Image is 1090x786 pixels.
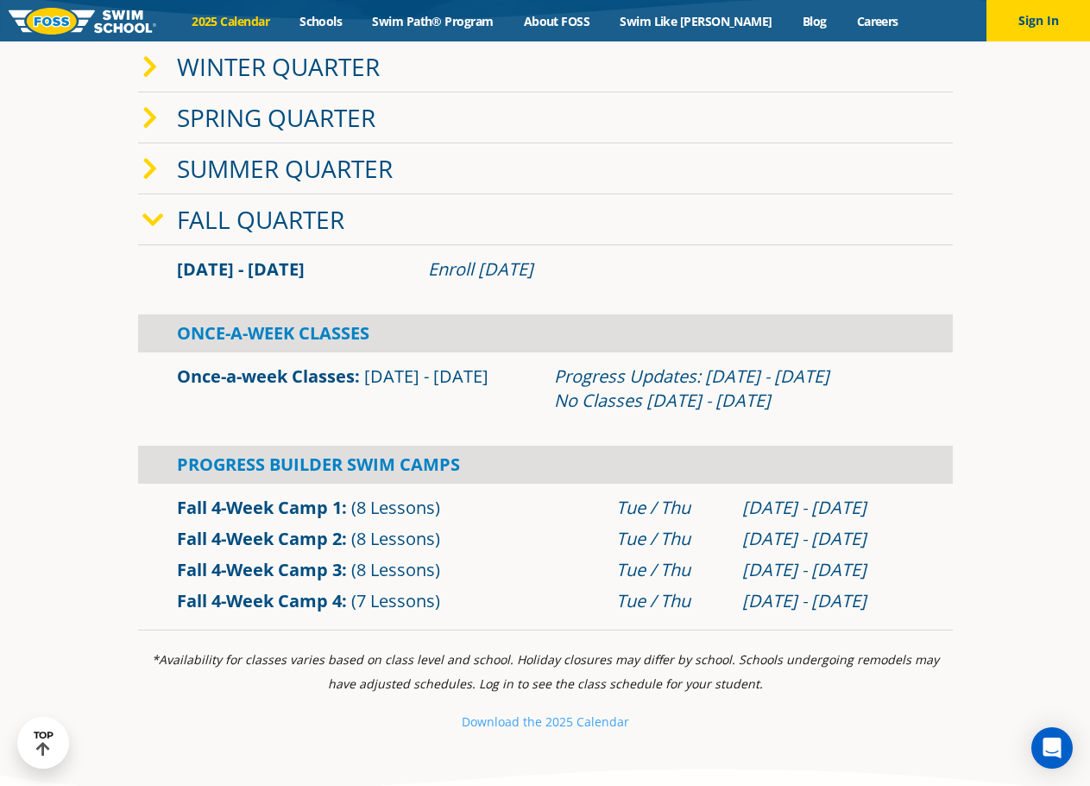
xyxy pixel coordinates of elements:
a: Fall 4-Week Camp 4 [177,589,342,612]
span: [DATE] - [DATE] [177,257,305,281]
span: (8 Lessons) [351,558,440,581]
div: Tue / Thu [616,496,725,520]
a: Schools [285,13,357,29]
div: TOP [34,730,54,757]
a: Fall Quarter [177,203,344,236]
div: [DATE] - [DATE] [742,589,914,613]
a: 2025 Calendar [177,13,285,29]
a: Swim Path® Program [357,13,508,29]
a: Spring Quarter [177,101,375,134]
small: Download th [462,713,535,730]
span: [DATE] - [DATE] [364,364,488,388]
div: Open Intercom Messenger [1031,727,1073,769]
a: Download the 2025 Calendar [462,713,629,730]
div: Tue / Thu [616,558,725,582]
span: (8 Lessons) [351,496,440,519]
i: *Availability for classes varies based on class level and school. Holiday closures may differ by ... [152,651,939,692]
a: Fall 4-Week Camp 1 [177,496,342,519]
a: Once-a-week Classes [177,364,355,388]
div: Enroll [DATE] [428,257,914,282]
div: [DATE] - [DATE] [742,558,914,582]
div: Tue / Thu [616,527,725,551]
a: Fall 4-Week Camp 3 [177,558,342,581]
a: Winter Quarter [177,50,380,83]
a: Summer Quarter [177,152,393,185]
a: Careers [841,13,913,29]
div: Once-A-Week Classes [138,314,953,352]
div: Progress Builder Swim Camps [138,446,953,484]
img: FOSS Swim School Logo [9,8,156,35]
span: (8 Lessons) [351,527,440,550]
small: e 2025 Calendar [535,713,629,730]
div: Tue / Thu [616,589,725,613]
span: (7 Lessons) [351,589,440,612]
div: Progress Updates: [DATE] - [DATE] No Classes [DATE] - [DATE] [554,364,914,413]
div: [DATE] - [DATE] [742,527,914,551]
a: Swim Like [PERSON_NAME] [605,13,788,29]
div: [DATE] - [DATE] [742,496,914,520]
a: Fall 4-Week Camp 2 [177,527,342,550]
a: Blog [787,13,841,29]
a: About FOSS [508,13,605,29]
